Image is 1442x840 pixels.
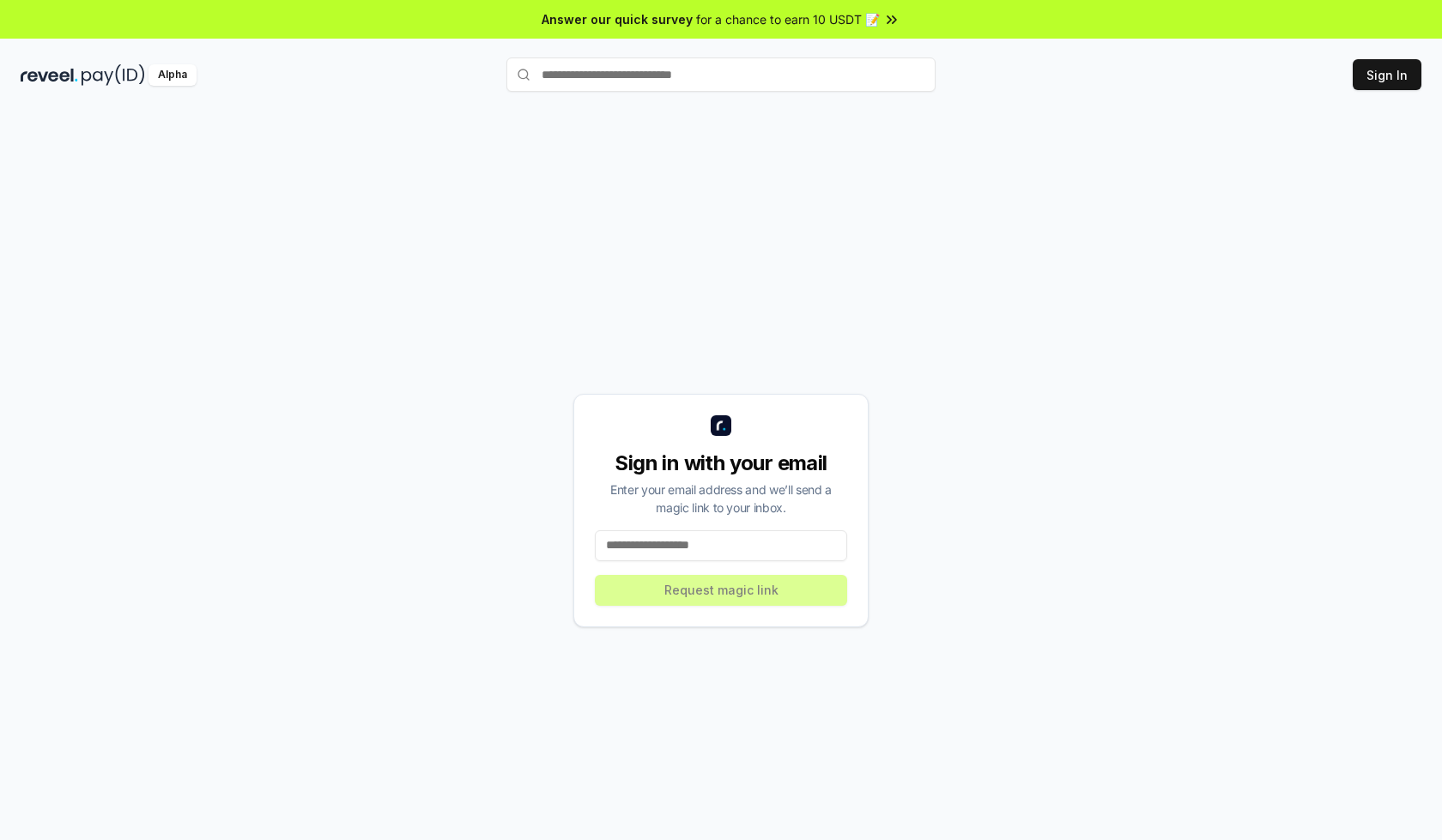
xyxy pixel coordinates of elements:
[82,64,145,86] img: pay_id
[21,64,78,86] img: reveel_dark
[711,415,731,436] img: logo_small
[148,64,197,86] div: Alpha
[696,10,880,28] span: for a chance to earn 10 USDT 📝
[1353,59,1421,90] button: Sign In
[595,480,847,517] div: Enter your email address and we’ll send a magic link to your inbox.
[595,450,847,477] div: Sign in with your email
[542,10,693,28] span: Answer our quick survey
